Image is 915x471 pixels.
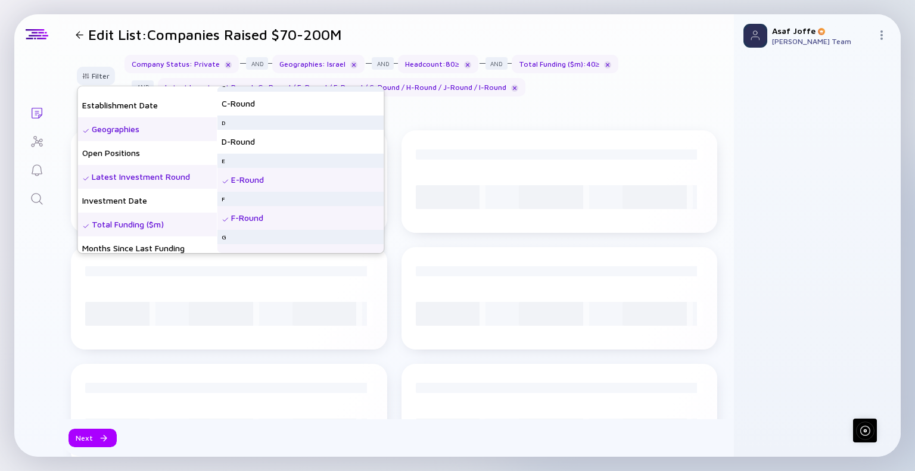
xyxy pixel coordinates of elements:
div: Investment Date [77,189,217,213]
div: Geographies [77,117,217,141]
div: D-Round [217,130,384,154]
img: Selected [82,223,89,230]
div: Geographies : Israel [272,55,365,73]
img: Profile Picture [743,24,767,48]
div: C-Round [217,92,384,116]
div: Latest Investment Round : C+ Round / E-Round / F-Round / G-Round / H-Round / J-Round / I-Round [158,78,525,96]
div: F-Round [217,206,384,230]
div: Establishment Date [77,93,217,117]
h1: Edit List: Companies Raised $70-200M [88,26,341,43]
div: G [217,230,384,244]
div: Company Status : Private [125,55,239,73]
div: Latest Investment Round [77,165,217,189]
div: E-Round [217,168,384,192]
a: Investor Map [14,126,59,155]
div: [PERSON_NAME] Team [772,37,872,46]
div: Asaf Joffe [772,26,872,36]
a: Reminders [14,155,59,183]
div: G-Round [217,244,384,268]
img: Selected [82,127,89,135]
div: E [217,154,384,168]
button: Filter [77,67,115,85]
img: Selected [222,216,229,223]
div: Filter [75,67,117,85]
img: Selected [222,178,229,185]
div: F [217,192,384,206]
img: Menu [877,30,886,40]
div: Total Funding ($m) : 40 ≥ [512,55,619,73]
a: Lists [14,98,59,126]
div: Total Funding ($m) [77,213,217,236]
div: Months Since Last Funding [77,236,217,260]
a: Search [14,183,59,212]
img: Selected [82,175,89,182]
button: Next [69,429,117,447]
div: D [217,116,384,130]
div: Open Positions [77,141,217,165]
div: Headcount : 80 ≥ [398,55,478,73]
